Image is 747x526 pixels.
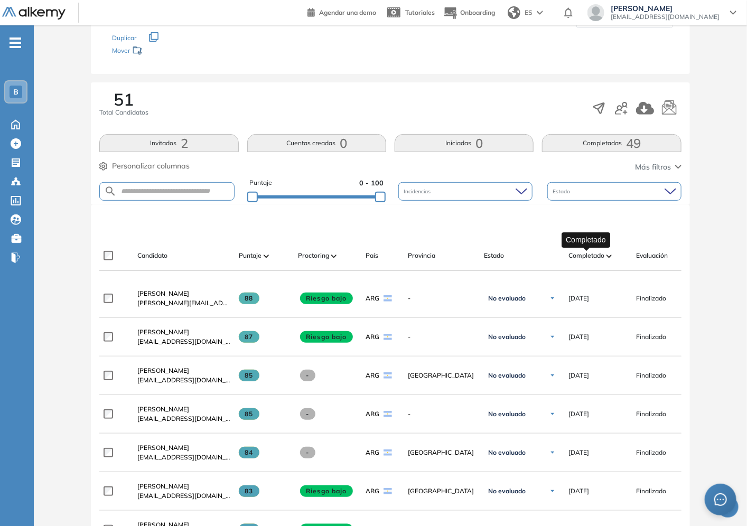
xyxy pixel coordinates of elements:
[384,488,392,494] img: ARG
[568,409,589,419] span: [DATE]
[488,487,526,495] span: No evaluado
[137,327,230,337] a: [PERSON_NAME]
[307,5,376,18] a: Agendar una demo
[99,161,190,172] button: Personalizar columnas
[99,134,238,152] button: Invitados2
[568,332,589,342] span: [DATE]
[366,448,379,457] span: ARG
[408,332,475,342] span: -
[249,178,272,188] span: Puntaje
[398,182,533,201] div: Incidencias
[549,295,556,302] img: Ícono de flecha
[2,7,66,20] img: Logo
[547,182,681,201] div: Estado
[568,448,589,457] span: [DATE]
[112,34,136,42] span: Duplicar
[137,491,230,501] span: [EMAIL_ADDRESS][DOMAIN_NAME]
[636,371,666,380] span: Finalizado
[405,8,435,16] span: Tutoriales
[137,328,189,336] span: [PERSON_NAME]
[635,162,671,173] span: Más filtros
[408,294,475,303] span: -
[636,486,666,496] span: Finalizado
[562,232,610,248] div: Completado
[384,334,392,340] img: ARG
[359,178,384,188] span: 0 - 100
[636,409,666,419] span: Finalizado
[606,255,612,258] img: [missing "en.ARROW_ALT" translation]
[542,134,681,152] button: Completadas49
[408,486,475,496] span: [GEOGRAPHIC_DATA]
[460,8,495,16] span: Onboarding
[549,372,556,379] img: Ícono de flecha
[395,134,534,152] button: Iniciadas0
[137,289,189,297] span: [PERSON_NAME]
[568,294,589,303] span: [DATE]
[137,337,230,346] span: [EMAIL_ADDRESS][DOMAIN_NAME]
[408,448,475,457] span: [GEOGRAPHIC_DATA]
[384,372,392,379] img: ARG
[488,410,526,418] span: No evaluado
[553,187,572,195] span: Estado
[404,187,433,195] span: Incidencias
[366,251,378,260] span: País
[137,298,230,308] span: [PERSON_NAME][EMAIL_ADDRESS][PERSON_NAME][DOMAIN_NAME]
[611,4,720,13] span: [PERSON_NAME]
[239,485,259,497] span: 83
[319,8,376,16] span: Agendar una demo
[104,185,117,198] img: SEARCH_ALT
[636,332,666,342] span: Finalizado
[443,2,495,24] button: Onboarding
[384,411,392,417] img: ARG
[568,486,589,496] span: [DATE]
[114,91,134,108] span: 51
[366,294,379,303] span: ARG
[366,332,379,342] span: ARG
[568,251,604,260] span: Completado
[298,251,329,260] span: Proctoring
[137,444,189,452] span: [PERSON_NAME]
[137,367,189,374] span: [PERSON_NAME]
[366,409,379,419] span: ARG
[300,370,315,381] span: -
[239,331,259,343] span: 87
[366,371,379,380] span: ARG
[264,255,269,258] img: [missing "en.ARROW_ALT" translation]
[10,42,21,44] i: -
[247,134,386,152] button: Cuentas creadas0
[137,482,189,490] span: [PERSON_NAME]
[488,448,526,457] span: No evaluado
[300,485,353,497] span: Riesgo bajo
[568,371,589,380] span: [DATE]
[408,251,435,260] span: Provincia
[488,371,526,380] span: No evaluado
[112,161,190,172] span: Personalizar columnas
[484,251,504,260] span: Estado
[13,88,18,96] span: B
[636,251,668,260] span: Evaluación
[408,409,475,419] span: -
[549,488,556,494] img: Ícono de flecha
[137,443,230,453] a: [PERSON_NAME]
[300,408,315,420] span: -
[300,293,353,304] span: Riesgo bajo
[366,486,379,496] span: ARG
[525,8,533,17] span: ES
[137,375,230,385] span: [EMAIL_ADDRESS][DOMAIN_NAME]
[239,447,259,458] span: 84
[408,371,475,380] span: [GEOGRAPHIC_DATA]
[300,447,315,458] span: -
[488,294,526,303] span: No evaluado
[239,251,262,260] span: Puntaje
[300,331,353,343] span: Riesgo bajo
[137,453,230,462] span: [EMAIL_ADDRESS][DOMAIN_NAME]
[137,405,230,414] a: [PERSON_NAME]
[239,293,259,304] span: 88
[137,289,230,298] a: [PERSON_NAME]
[331,255,337,258] img: [missing "en.ARROW_ALT" translation]
[636,294,666,303] span: Finalizado
[137,482,230,491] a: [PERSON_NAME]
[137,366,230,375] a: [PERSON_NAME]
[239,370,259,381] span: 85
[112,42,218,61] div: Mover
